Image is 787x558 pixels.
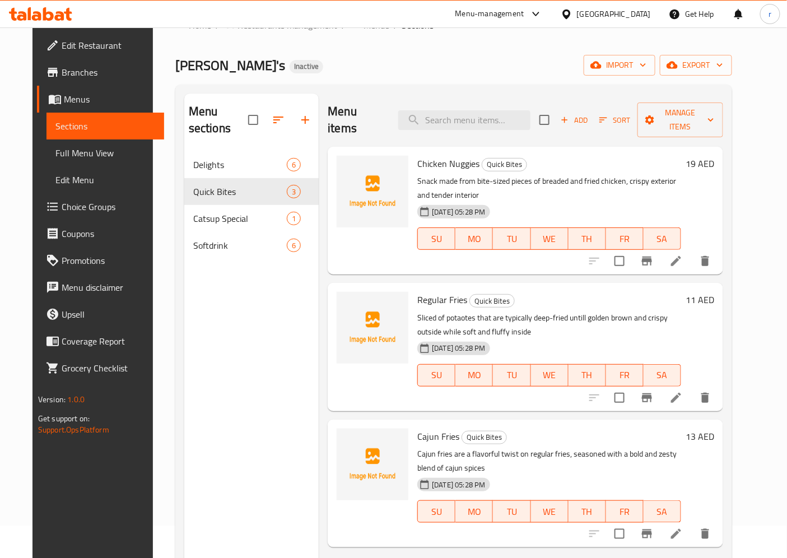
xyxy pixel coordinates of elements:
span: SU [422,504,451,520]
button: import [584,55,655,76]
span: WE [535,367,564,383]
button: Add section [292,106,319,133]
img: Regular Fries [337,292,408,364]
a: Edit menu item [669,527,683,541]
button: MO [455,227,493,250]
button: Branch-specific-item [634,248,660,275]
span: Inactive [290,62,323,71]
button: WE [531,500,569,523]
div: Softdrink6 [184,232,319,259]
button: Sort [597,111,633,129]
span: Manage items [646,106,714,134]
button: WE [531,364,569,387]
div: Quick Bites [462,431,507,444]
span: Menus [64,92,155,106]
a: Support.OpsPlatform [38,422,109,437]
span: WE [535,504,564,520]
div: Quick Bites [482,158,527,171]
span: Quick Bites [462,431,506,444]
span: Softdrink [193,239,287,252]
h2: Menu items [328,103,385,137]
span: export [669,58,723,72]
span: Menu disclaimer [62,281,155,294]
button: TU [493,500,530,523]
span: import [593,58,646,72]
span: [DATE] 05:28 PM [427,343,490,354]
img: Chicken Nuggies [337,156,408,227]
a: Choice Groups [37,193,164,220]
span: Select to update [608,522,631,546]
a: Branches [37,59,164,86]
a: Sections [46,113,164,139]
li: / [342,18,346,32]
a: Menu disclaimer [37,274,164,301]
span: Catsup Special [193,212,287,225]
div: Quick Bites3 [184,178,319,205]
li: / [216,18,220,32]
p: Snack made from bite-sized pieces of breaded and fried chicken, crispy exterior and tender interior [417,174,681,202]
span: Branches [62,66,155,79]
span: Chicken Nuggies [417,155,479,172]
a: Restaurants management [224,18,337,32]
button: SU [417,500,455,523]
a: Upsell [37,301,164,328]
a: Coverage Report [37,328,164,355]
span: Sort items [592,111,637,129]
button: Branch-specific-item [634,520,660,547]
span: Promotions [62,254,155,267]
input: search [398,110,530,130]
a: Full Menu View [46,139,164,166]
span: SA [648,231,677,247]
span: Add [559,114,589,127]
a: Edit menu item [669,254,683,268]
button: TU [493,227,530,250]
button: Manage items [637,103,723,137]
button: delete [692,248,719,275]
nav: Menu sections [184,147,319,263]
h6: 19 AED [686,156,714,171]
span: SA [648,367,677,383]
span: TH [573,504,602,520]
button: delete [692,384,719,411]
p: Sliced of potaotes that are typically deep-fried untill golden brown and crispy outside while sof... [417,311,681,339]
div: items [287,185,301,198]
button: Add [556,111,592,129]
a: Menus [37,86,164,113]
button: export [660,55,732,76]
span: TU [497,231,526,247]
span: FR [611,231,639,247]
span: Upsell [62,308,155,321]
button: MO [455,364,493,387]
span: Delights [193,158,287,171]
button: MO [455,500,493,523]
li: / [394,18,398,32]
button: FR [606,227,644,250]
a: Menus [350,18,389,32]
span: Add item [556,111,592,129]
p: Cajun fries are a flavorful twist on regular fries, seasoned with a bold and zesty blend of cajun... [417,447,681,475]
button: SU [417,227,455,250]
span: [DATE] 05:28 PM [427,207,490,217]
a: Edit Restaurant [37,32,164,59]
div: Catsup Special1 [184,205,319,232]
button: Branch-specific-item [634,384,660,411]
button: FR [606,364,644,387]
span: Quick Bites [470,295,514,308]
div: [GEOGRAPHIC_DATA] [577,8,651,20]
span: Coupons [62,227,155,240]
a: Grocery Checklist [37,355,164,382]
button: SA [644,364,681,387]
span: Sections [402,18,434,32]
span: SA [648,504,677,520]
a: Home [175,18,211,32]
span: MO [460,504,488,520]
div: Menu-management [455,7,524,21]
span: Regular Fries [417,291,467,308]
span: TH [573,367,602,383]
span: Coverage Report [62,334,155,348]
span: Sort sections [265,106,292,133]
span: Choice Groups [62,200,155,213]
span: FR [611,367,639,383]
span: TU [497,367,526,383]
button: TH [569,500,606,523]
